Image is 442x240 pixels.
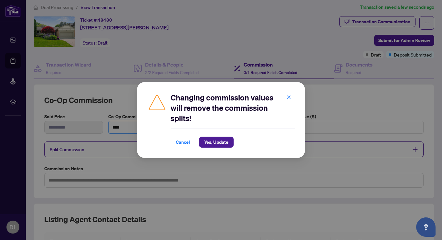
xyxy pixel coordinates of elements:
[416,217,436,237] button: Open asap
[204,137,228,147] span: Yes, Update
[287,95,291,99] span: close
[176,137,190,147] span: Cancel
[147,92,167,112] img: Caution Icon
[171,92,295,123] h2: Changing commission values will remove the commission splits!
[171,137,195,148] button: Cancel
[199,137,234,148] button: Yes, Update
